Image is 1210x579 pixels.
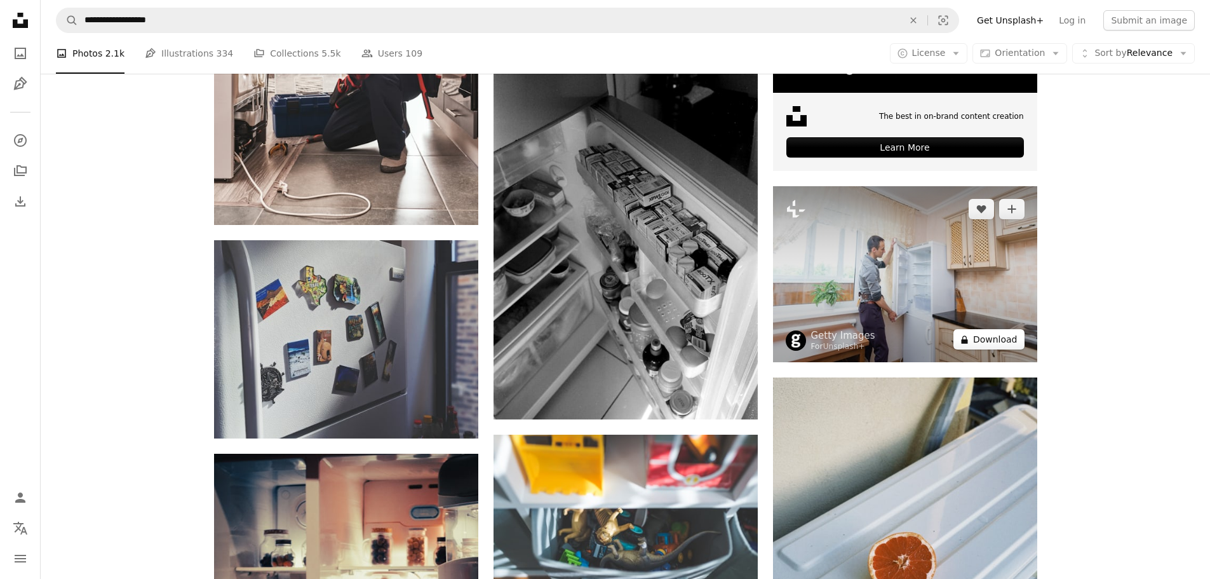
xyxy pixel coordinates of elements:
[145,33,233,74] a: Illustrations 334
[494,214,758,225] a: open top-mount refrigerator
[995,48,1045,58] span: Orientation
[214,240,478,439] img: gray top mount refrigerator with stickers
[969,10,1051,31] a: Get Unsplash+
[1103,10,1195,31] button: Submit an image
[811,329,875,342] a: Getty Images
[253,33,340,74] a: Collections 5.5k
[786,106,807,126] img: file-1631678316303-ed18b8b5cb9cimage
[8,515,33,541] button: Language
[912,48,946,58] span: License
[999,199,1025,219] button: Add to Collection
[8,41,33,66] a: Photos
[8,8,33,36] a: Home — Unsplash
[786,330,806,351] img: Go to Getty Images's profile
[786,137,1024,158] div: Learn More
[773,548,1037,559] a: orange fruit on white plastic container
[953,329,1025,350] button: Download
[56,8,959,33] form: Find visuals sitewide
[8,128,33,153] a: Explore
[1094,47,1173,60] span: Relevance
[8,71,33,97] a: Illustrations
[969,199,994,219] button: Like
[8,485,33,510] a: Log in / Sign up
[811,342,875,352] div: For
[879,111,1024,122] span: The best in on-brand content creation
[217,46,234,60] span: 334
[890,43,968,64] button: License
[773,268,1037,280] a: Young Male Repairman Fixing Refrigerator In Kitchen.
[8,158,33,184] a: Collections
[1094,48,1126,58] span: Sort by
[8,546,33,571] button: Menu
[494,20,758,419] img: open top-mount refrigerator
[773,186,1037,362] img: Young Male Repairman Fixing Refrigerator In Kitchen.
[928,8,958,32] button: Visual search
[214,333,478,344] a: gray top mount refrigerator with stickers
[494,517,758,528] a: a close up of toys in a toy storage bin
[972,43,1067,64] button: Orientation
[361,33,422,74] a: Users 109
[1072,43,1195,64] button: Sort byRelevance
[57,8,78,32] button: Search Unsplash
[1051,10,1093,31] a: Log in
[823,342,865,351] a: Unsplash+
[405,46,422,60] span: 109
[899,8,927,32] button: Clear
[321,46,340,60] span: 5.5k
[8,189,33,214] a: Download History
